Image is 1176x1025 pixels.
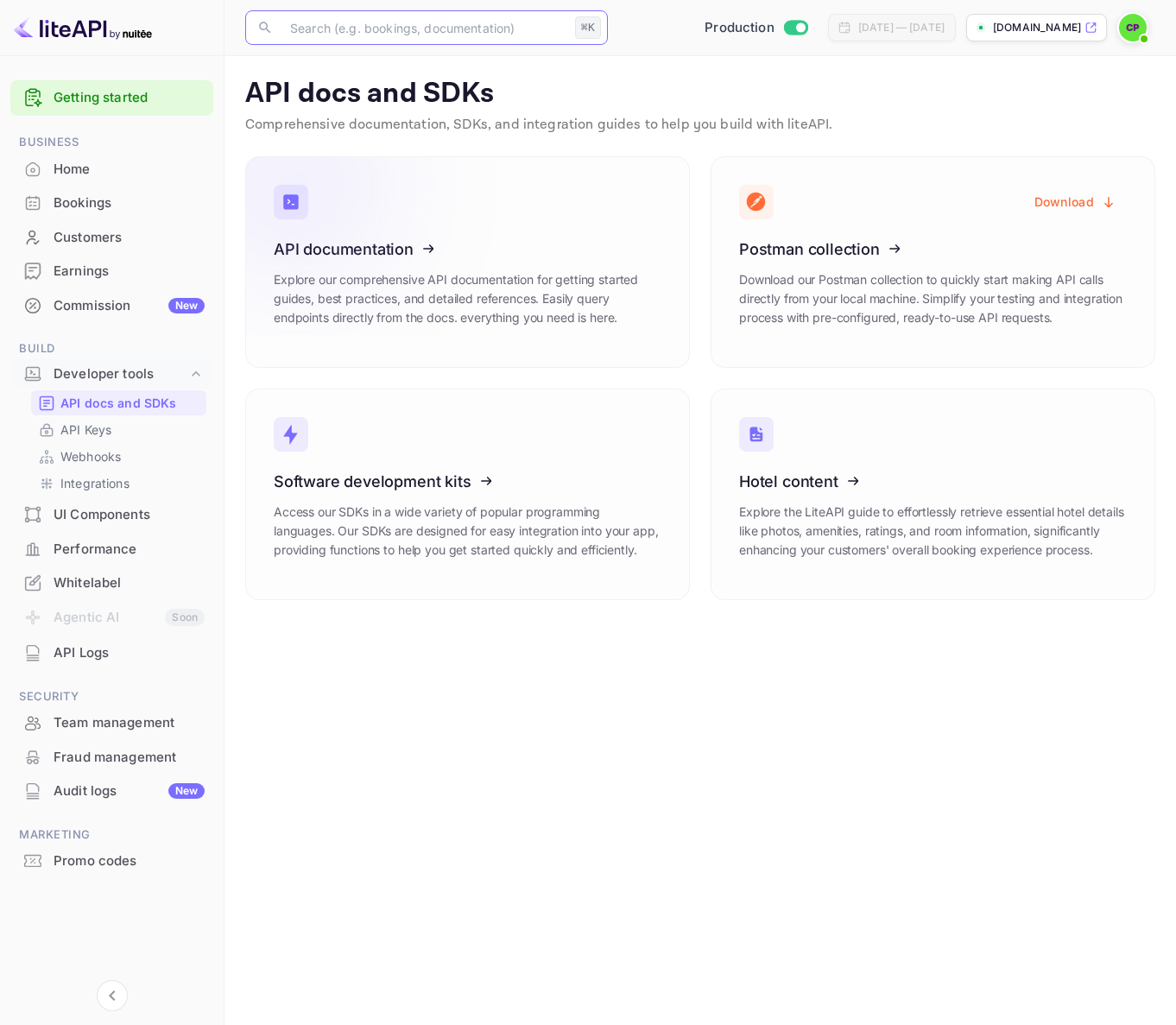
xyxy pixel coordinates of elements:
div: Earnings [10,255,213,288]
a: API docs and SDKs [38,394,199,412]
div: UI Components [10,498,213,532]
p: Access our SDKs in a wide variety of popular programming languages. Our SDKs are designed for eas... [274,503,661,560]
div: Developer tools [10,359,213,389]
a: Promo codes [10,845,213,876]
a: Integrations [38,474,199,492]
p: API docs and SDKs [60,394,177,412]
div: Performance [54,540,205,560]
div: Fraud management [10,741,213,775]
a: Home [10,153,213,185]
img: LiteAPI logo [14,14,152,41]
div: Home [10,153,213,187]
button: Collapse navigation [97,980,128,1011]
div: Getting started [10,80,213,116]
div: API docs and SDKs [31,390,206,415]
img: Colin Posat [1119,14,1147,41]
span: Marketing [10,826,213,845]
span: Production [705,18,775,38]
p: Webhooks [60,447,121,465]
div: UI Components [54,505,205,525]
div: Fraud management [54,748,205,768]
button: Download [1024,185,1127,218]
span: Business [10,133,213,152]
div: Earnings [54,262,205,282]
a: Fraud management [10,741,213,773]
div: Bookings [54,193,205,213]
div: Promo codes [54,851,205,871]
a: CommissionNew [10,289,213,321]
div: Customers [10,221,213,255]
h3: Software development kits [274,472,661,490]
div: API Keys [31,417,206,442]
div: Whitelabel [54,573,205,593]
div: Whitelabel [10,566,213,600]
p: [DOMAIN_NAME] [993,20,1081,35]
div: Home [54,160,205,180]
div: New [168,298,205,313]
input: Search (e.g. bookings, documentation) [280,10,568,45]
a: API Keys [38,421,199,439]
p: Integrations [60,474,130,492]
div: Switch to Sandbox mode [698,18,814,38]
div: New [168,783,205,799]
div: Bookings [10,187,213,220]
div: Customers [54,228,205,248]
a: Audit logsNew [10,775,213,807]
div: Team management [54,713,205,733]
p: API Keys [60,421,111,439]
h3: Hotel content [739,472,1127,490]
div: Team management [10,706,213,740]
a: API Logs [10,636,213,668]
a: Software development kitsAccess our SDKs in a wide variety of popular programming languages. Our ... [245,389,690,600]
div: Audit logs [54,781,205,801]
h3: Postman collection [739,240,1127,258]
p: Download our Postman collection to quickly start making API calls directly from your local machin... [739,270,1127,327]
div: ⌘K [575,16,601,39]
a: Earnings [10,255,213,287]
div: API Logs [54,643,205,663]
div: Integrations [31,471,206,496]
div: Performance [10,533,213,566]
p: Explore the LiteAPI guide to effortlessly retrieve essential hotel details like photos, amenities... [739,503,1127,560]
p: API docs and SDKs [245,77,1155,111]
a: Getting started [54,88,205,108]
a: Bookings [10,187,213,218]
span: Build [10,339,213,358]
div: Audit logsNew [10,775,213,808]
div: CommissionNew [10,289,213,323]
div: Promo codes [10,845,213,878]
div: API Logs [10,636,213,670]
p: Comprehensive documentation, SDKs, and integration guides to help you build with liteAPI. [245,115,1155,136]
a: Hotel contentExplore the LiteAPI guide to effortlessly retrieve essential hotel details like phot... [711,389,1155,600]
a: UI Components [10,498,213,530]
a: Performance [10,533,213,565]
a: Webhooks [38,447,199,465]
a: Team management [10,706,213,738]
a: Customers [10,221,213,253]
div: [DATE] — [DATE] [858,20,945,35]
div: Developer tools [54,364,187,384]
div: Webhooks [31,444,206,469]
a: API documentationExplore our comprehensive API documentation for getting started guides, best pra... [245,156,690,368]
span: Security [10,687,213,706]
a: Whitelabel [10,566,213,598]
div: Commission [54,296,205,316]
